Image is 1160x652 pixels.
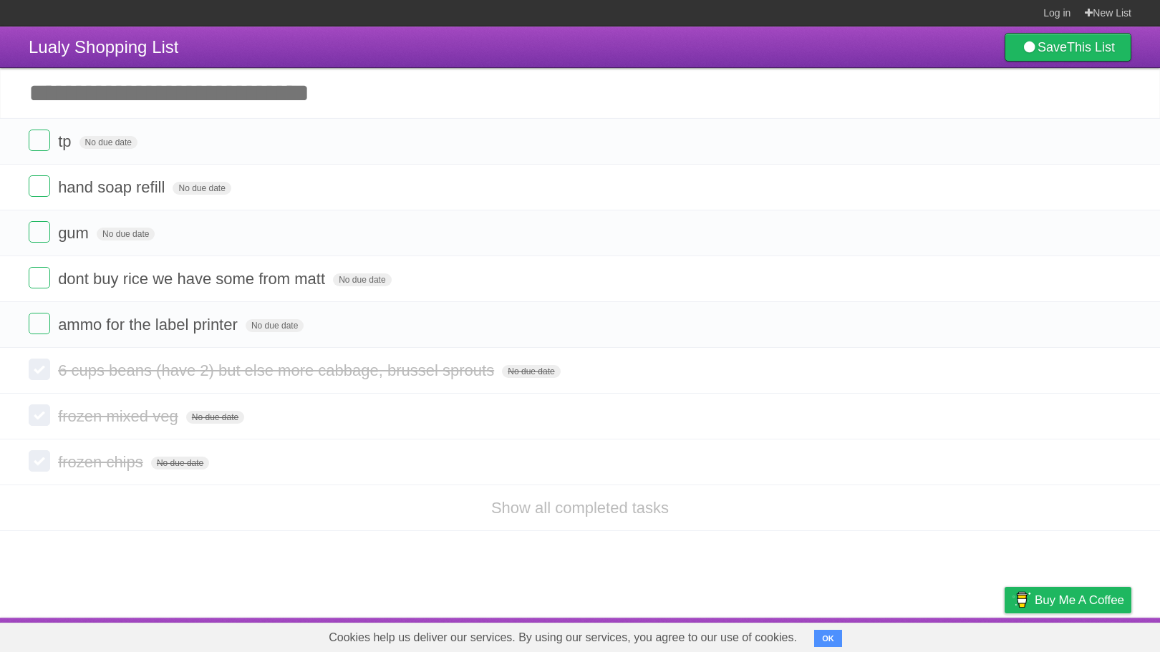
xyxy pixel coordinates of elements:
[1012,588,1031,612] img: Buy me a coffee
[151,457,209,469] span: No due date
[58,178,168,196] span: hand soap refill
[29,267,50,288] label: Done
[29,404,50,426] label: Done
[58,270,329,288] span: dont buy rice we have some from matt
[861,621,919,648] a: Developers
[814,630,842,647] button: OK
[58,407,182,425] span: frozen mixed veg
[814,621,844,648] a: About
[58,453,147,471] span: frozen chips
[491,499,669,517] a: Show all completed tasks
[986,621,1023,648] a: Privacy
[29,450,50,472] label: Done
[502,365,560,378] span: No due date
[1005,33,1131,62] a: SaveThis List
[1035,588,1124,613] span: Buy me a coffee
[97,228,155,240] span: No due date
[29,359,50,380] label: Done
[333,273,391,286] span: No due date
[58,224,92,242] span: gum
[1067,40,1115,54] b: This List
[1041,621,1131,648] a: Suggest a feature
[186,411,244,424] span: No due date
[29,37,178,57] span: Lualy Shopping List
[79,136,137,149] span: No due date
[29,130,50,151] label: Done
[29,175,50,197] label: Done
[937,621,969,648] a: Terms
[246,319,304,332] span: No due date
[58,316,241,334] span: ammo for the label printer
[29,221,50,243] label: Done
[173,182,231,195] span: No due date
[1005,587,1131,613] a: Buy me a coffee
[58,361,498,379] span: 6 cups beans (have 2) but else more cabbage, brussel sprouts
[29,313,50,334] label: Done
[314,623,811,652] span: Cookies help us deliver our services. By using our services, you agree to our use of cookies.
[58,132,74,150] span: tp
